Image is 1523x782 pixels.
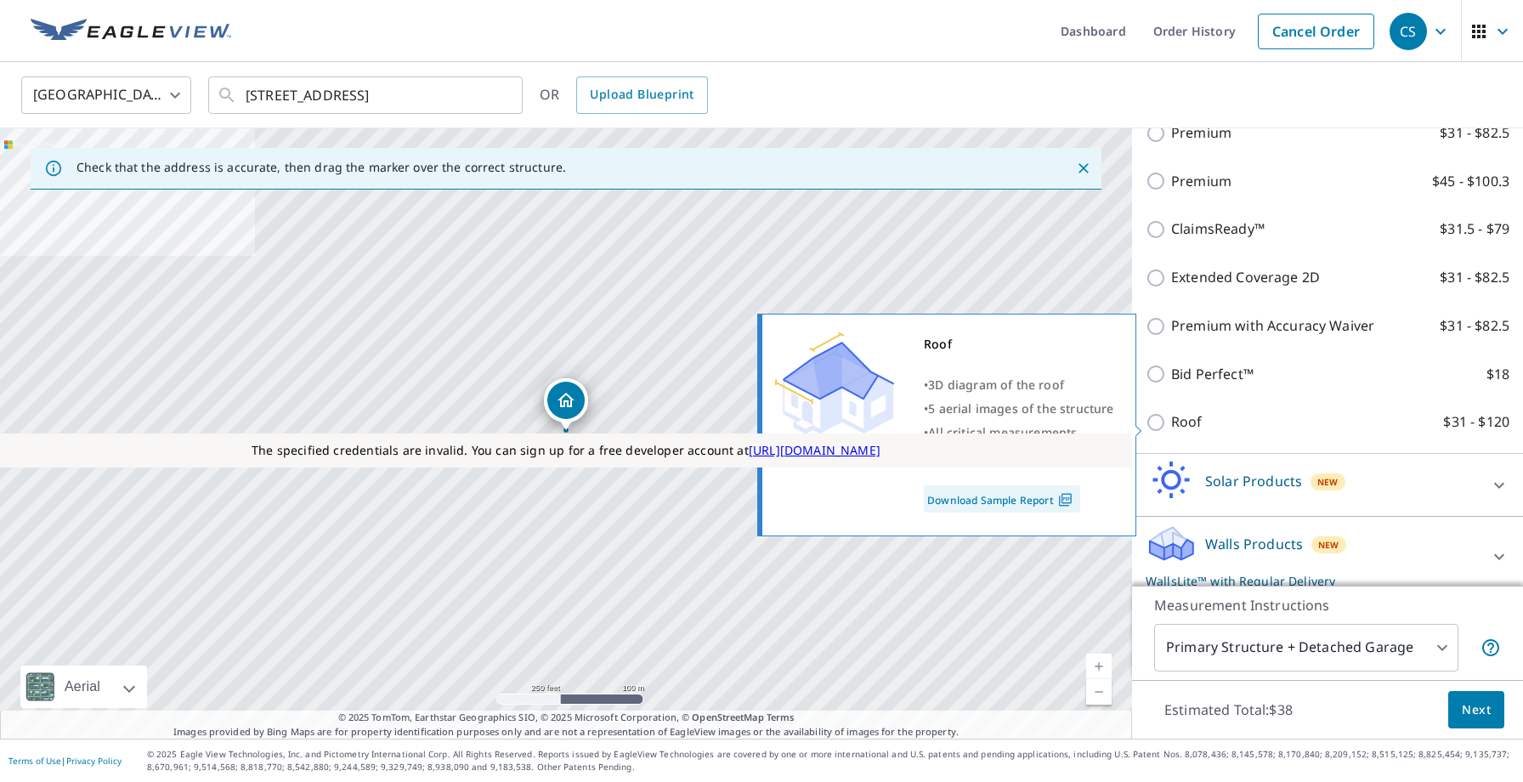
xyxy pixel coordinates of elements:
[1440,267,1509,288] p: $31 - $82.5
[246,71,488,119] input: Search by address or latitude-longitude
[147,748,1515,773] p: © 2025 Eagle View Technologies, Inc. and Pictometry International Corp. All Rights Reserved. Repo...
[692,711,763,723] a: OpenStreetMap
[1154,595,1501,615] p: Measurement Instructions
[1486,364,1509,385] p: $18
[775,332,894,434] img: Premium
[1171,122,1231,144] p: Premium
[928,400,1113,416] span: 5 aerial images of the structure
[1171,171,1231,192] p: Premium
[1154,624,1458,671] div: Primary Structure + Detached Garage
[924,485,1080,513] a: Download Sample Report
[1440,122,1509,144] p: $31 - $82.5
[1171,267,1320,288] p: Extended Coverage 2D
[576,76,707,114] a: Upload Blueprint
[1440,218,1509,240] p: $31.5 - $79
[1432,171,1509,192] p: $45 - $100.3
[1171,315,1374,337] p: Premium with Accuracy Waiver
[1317,475,1339,489] span: New
[1171,364,1254,385] p: Bid Perfect™
[8,755,61,767] a: Terms of Use
[8,756,122,766] p: |
[1146,524,1509,590] div: Walls ProductsNewWallsLite™ with Regular Delivery
[924,397,1114,421] div: •
[1171,218,1265,240] p: ClaimsReady™
[20,666,147,708] div: Aerial
[924,332,1114,356] div: Roof
[21,71,191,119] div: [GEOGRAPHIC_DATA]
[1258,14,1374,49] a: Cancel Order
[928,377,1064,393] span: 3D diagram of the roof
[59,666,105,708] div: Aerial
[1151,691,1306,728] p: Estimated Total: $38
[928,424,1077,440] span: All critical measurements
[1171,411,1203,433] p: Roof
[1146,461,1509,509] div: Solar ProductsNew
[749,442,880,458] a: [URL][DOMAIN_NAME]
[924,373,1114,397] div: •
[590,84,694,105] span: Upload Blueprint
[1448,691,1504,729] button: Next
[544,378,588,431] div: Dropped pin, building 1, Residential property, 383 6th St Somerville, TX 77879
[1146,572,1479,590] p: WallsLite™ with Regular Delivery
[1390,13,1427,50] div: CS
[767,711,795,723] a: Terms
[76,160,566,175] p: Check that the address is accurate, then drag the marker over the correct structure.
[1086,679,1112,705] a: Current Level 17, Zoom Out
[1205,534,1303,554] p: Walls Products
[1205,471,1302,491] p: Solar Products
[66,755,122,767] a: Privacy Policy
[338,711,795,725] span: © 2025 TomTom, Earthstar Geographics SIO, © 2025 Microsoft Corporation, ©
[1443,411,1509,433] p: $31 - $120
[540,76,708,114] div: OR
[924,421,1114,445] div: •
[1440,315,1509,337] p: $31 - $82.5
[1481,637,1501,658] span: Your report will include the primary structure and a detached garage if one exists.
[1073,157,1095,179] button: Close
[1054,492,1077,507] img: Pdf Icon
[1462,700,1491,721] span: Next
[31,19,231,44] img: EV Logo
[1086,654,1112,679] a: Current Level 17, Zoom In
[1318,538,1339,552] span: New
